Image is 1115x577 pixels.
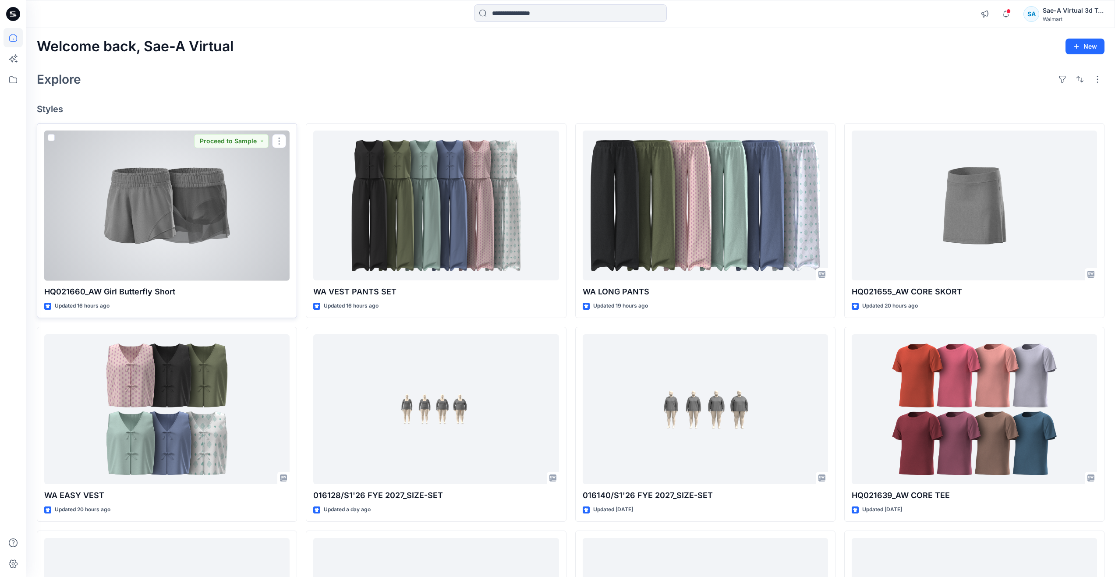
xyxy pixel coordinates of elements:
p: Updated 19 hours ago [593,301,648,311]
p: 016128/S1'26 FYE 2027_SIZE-SET [313,489,559,502]
a: HQ021655_AW CORE SKORT [852,131,1097,281]
h2: Welcome back, Sae-A Virtual [37,39,234,55]
button: New [1065,39,1104,54]
p: HQ021660_AW Girl Butterfly Short [44,286,290,298]
a: WA VEST PANTS SET [313,131,559,281]
p: 016140/S1'26 FYE 2027_SIZE-SET [583,489,828,502]
p: HQ021655_AW CORE SKORT [852,286,1097,298]
p: WA EASY VEST [44,489,290,502]
p: Updated 16 hours ago [55,301,110,311]
div: Sae-A Virtual 3d Team [1043,5,1104,16]
p: HQ021639_AW CORE TEE [852,489,1097,502]
p: Updated 20 hours ago [55,505,110,514]
div: Walmart [1043,16,1104,22]
p: WA VEST PANTS SET [313,286,559,298]
div: SA [1023,6,1039,22]
a: 016128/S1'26 FYE 2027_SIZE-SET [313,334,559,485]
p: Updated 16 hours ago [324,301,379,311]
a: HQ021660_AW Girl Butterfly Short [44,131,290,281]
h2: Explore [37,72,81,86]
p: Updated [DATE] [862,505,902,514]
a: WA EASY VEST [44,334,290,485]
p: WA LONG PANTS [583,286,828,298]
a: WA LONG PANTS [583,131,828,281]
h4: Styles [37,104,1104,114]
p: Updated [DATE] [593,505,633,514]
p: Updated a day ago [324,505,371,514]
a: HQ021639_AW CORE TEE [852,334,1097,485]
p: Updated 20 hours ago [862,301,918,311]
a: 016140/S1'26 FYE 2027_SIZE-SET [583,334,828,485]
